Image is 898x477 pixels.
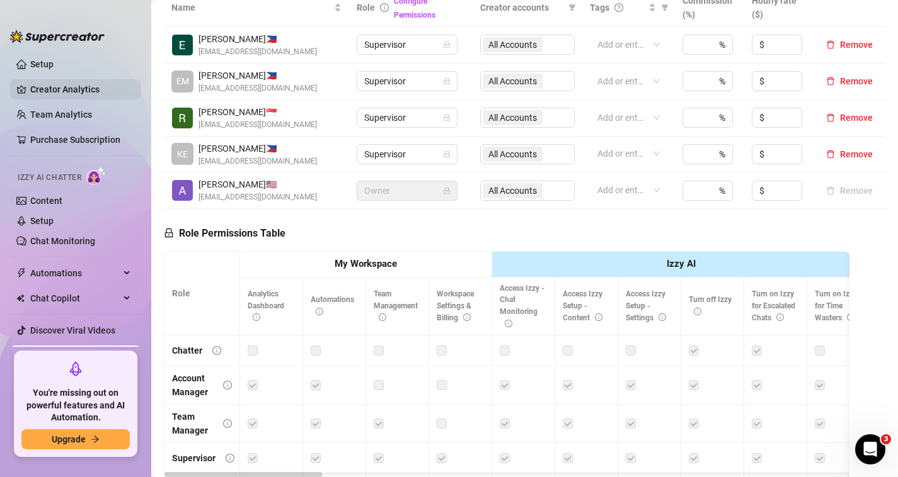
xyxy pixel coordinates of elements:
[253,313,260,321] span: info-circle
[68,361,83,376] span: rocket
[595,313,602,321] span: info-circle
[661,4,669,11] span: filter
[437,289,474,322] span: Workspace Settings & Billing
[172,344,202,357] div: Chatter
[364,145,450,164] span: Supervisor
[568,4,576,11] span: filter
[826,77,835,86] span: delete
[443,114,451,121] span: lock
[30,130,131,150] a: Purchase Subscription
[821,74,878,89] button: Remove
[840,113,873,123] span: Remove
[172,180,193,201] img: Anthony Cucceraldo
[364,35,450,54] span: Supervisor
[172,371,213,399] div: Account Manager
[223,381,232,390] span: info-circle
[199,155,317,167] span: [EMAIL_ADDRESS][DOMAIN_NAME]
[172,35,193,55] img: Emmanuel john Espanto
[30,263,120,283] span: Automations
[86,167,106,185] img: AI Chatter
[364,108,450,127] span: Supervisor
[16,268,26,278] span: thunderbolt
[364,181,450,200] span: Owner
[614,3,623,12] span: question-circle
[563,289,602,322] span: Access Izzy Setup - Content
[335,258,397,269] strong: My Workspace
[840,76,873,86] span: Remove
[840,149,873,159] span: Remove
[172,451,216,465] div: Supervisor
[30,236,95,246] a: Chat Monitoring
[776,313,784,321] span: info-circle
[30,196,62,206] a: Content
[30,109,92,120] a: Team Analytics
[821,37,878,52] button: Remove
[821,147,878,162] button: Remove
[826,40,835,49] span: delete
[505,320,512,327] span: info-circle
[172,108,193,128] img: Reeven Hulleza
[199,32,317,46] span: [PERSON_NAME] 🇵🇭
[10,30,105,43] img: logo-BBDzfeDw.svg
[199,191,317,203] span: [EMAIL_ADDRESS][DOMAIN_NAME]
[16,294,25,303] img: Chat Copilot
[374,289,418,322] span: Team Management
[500,284,544,328] span: Access Izzy - Chat Monitoring
[667,258,696,269] strong: Izzy AI
[30,288,120,308] span: Chat Copilot
[18,172,81,184] span: Izzy AI Chatter
[311,295,354,316] span: Automations
[52,434,86,444] span: Upgrade
[21,429,130,449] button: Upgradearrow-right
[881,434,891,444] span: 3
[177,147,188,161] span: KE
[212,346,221,355] span: info-circle
[821,183,878,198] button: Remove
[248,289,284,322] span: Analytics Dashboard
[847,313,855,321] span: info-circle
[364,72,450,91] span: Supervisor
[199,177,317,191] span: [PERSON_NAME] 🇺🇸
[443,41,451,48] span: lock
[171,1,331,14] span: Name
[380,3,389,12] span: info-circle
[694,308,701,315] span: info-circle
[199,46,317,58] span: [EMAIL_ADDRESS][DOMAIN_NAME]
[480,1,563,14] span: Creator accounts
[30,216,54,226] a: Setup
[379,313,386,321] span: info-circle
[357,3,375,13] span: Role
[176,74,189,88] span: EM
[199,69,317,82] span: [PERSON_NAME] 🇵🇭
[316,308,323,315] span: info-circle
[590,1,609,14] span: Tags
[463,313,471,321] span: info-circle
[226,454,234,463] span: info-circle
[199,105,317,119] span: [PERSON_NAME] 🇸🇬
[659,313,666,321] span: info-circle
[815,289,857,322] span: Turn on Izzy for Time Wasters
[826,150,835,159] span: delete
[443,150,451,158] span: lock
[91,435,100,444] span: arrow-right
[840,40,873,50] span: Remove
[30,79,131,99] a: Creator Analytics
[826,113,835,122] span: delete
[164,252,240,335] th: Role
[30,59,54,69] a: Setup
[21,387,130,424] span: You're missing out on powerful features and AI Automation.
[689,295,732,316] span: Turn off Izzy
[199,142,317,155] span: [PERSON_NAME] 🇵🇭
[223,419,232,428] span: info-circle
[752,289,795,322] span: Turn on Izzy for Escalated Chats
[164,226,285,241] h5: Role Permissions Table
[199,119,317,131] span: [EMAIL_ADDRESS][DOMAIN_NAME]
[626,289,666,322] span: Access Izzy Setup - Settings
[172,410,213,437] div: Team Manager
[199,82,317,94] span: [EMAIL_ADDRESS][DOMAIN_NAME]
[855,434,885,464] iframe: Intercom live chat
[821,110,878,125] button: Remove
[443,77,451,85] span: lock
[443,187,451,194] span: lock
[164,228,174,238] span: lock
